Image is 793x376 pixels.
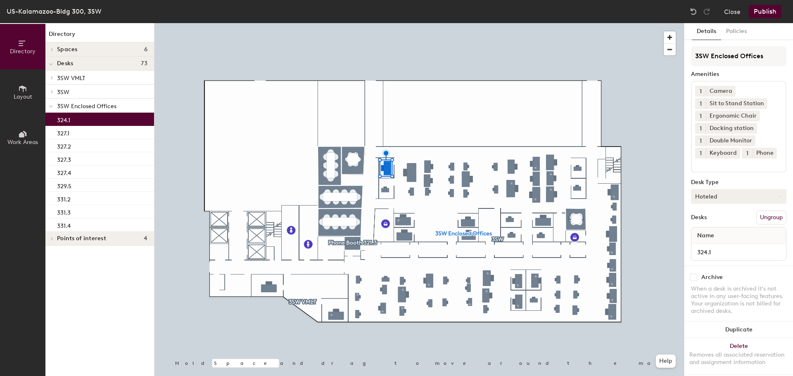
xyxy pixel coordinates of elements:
span: Directory [10,48,36,55]
div: Docking station [706,123,757,134]
button: 1 [742,148,753,158]
button: 1 [695,86,706,97]
h1: Directory [45,30,154,43]
div: When a desk is archived it's not active in any user-facing features. Your organization is not bil... [691,285,786,315]
span: 1 [700,149,702,158]
div: Archive [701,274,723,281]
p: 324.1 [57,114,70,124]
button: 1 [695,123,706,134]
div: Camera [706,86,736,97]
span: 3SW VMLT [57,75,85,82]
button: 1 [695,135,706,146]
p: 331.4 [57,220,71,229]
span: 6 [144,46,147,53]
button: Help [656,355,676,368]
span: 1 [700,137,702,145]
p: 329.5 [57,180,71,190]
button: Policies [721,23,752,40]
span: 1 [700,124,702,133]
span: Layout [14,93,32,100]
span: Desks [57,60,73,67]
span: 1 [700,99,702,108]
div: Double Monitor [706,135,755,146]
span: 1 [746,149,748,158]
div: Desk Type [691,179,786,186]
span: 73 [141,60,147,67]
img: Undo [689,7,698,16]
span: Spaces [57,46,78,53]
button: Duplicate [684,322,793,338]
span: 3SW Enclosed Offices [57,103,116,110]
p: 331.2 [57,194,71,203]
p: 327.1 [57,128,69,137]
div: Amenities [691,71,786,78]
p: 327.4 [57,167,71,177]
p: 331.3 [57,207,71,216]
button: Details [692,23,721,40]
button: 1 [695,111,706,121]
span: Points of interest [57,235,106,242]
button: Publish [749,5,781,18]
button: 1 [695,98,706,109]
p: 327.2 [57,141,71,150]
button: 1 [695,148,706,158]
div: Phone [753,148,777,158]
button: Close [724,5,741,18]
button: Ungroup [756,210,786,225]
input: Unnamed desk [693,246,784,258]
div: Desks [691,214,707,221]
button: DeleteRemoves all associated reservation and assignment information [684,338,793,374]
div: Sit to Stand Station [706,98,767,109]
img: Redo [703,7,711,16]
div: Keyboard [706,148,740,158]
span: Name [693,228,718,243]
span: 4 [144,235,147,242]
span: 3SW [57,89,69,96]
p: 327.3 [57,154,71,163]
span: 1 [700,112,702,121]
span: Work Areas [7,139,38,146]
div: Ergonomic Chair [706,111,760,121]
button: Hoteled [691,189,786,204]
div: US-Kalamazoo-Bldg 300, 3SW [7,6,101,17]
span: 1 [700,87,702,96]
div: Removes all associated reservation and assignment information [689,351,788,366]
